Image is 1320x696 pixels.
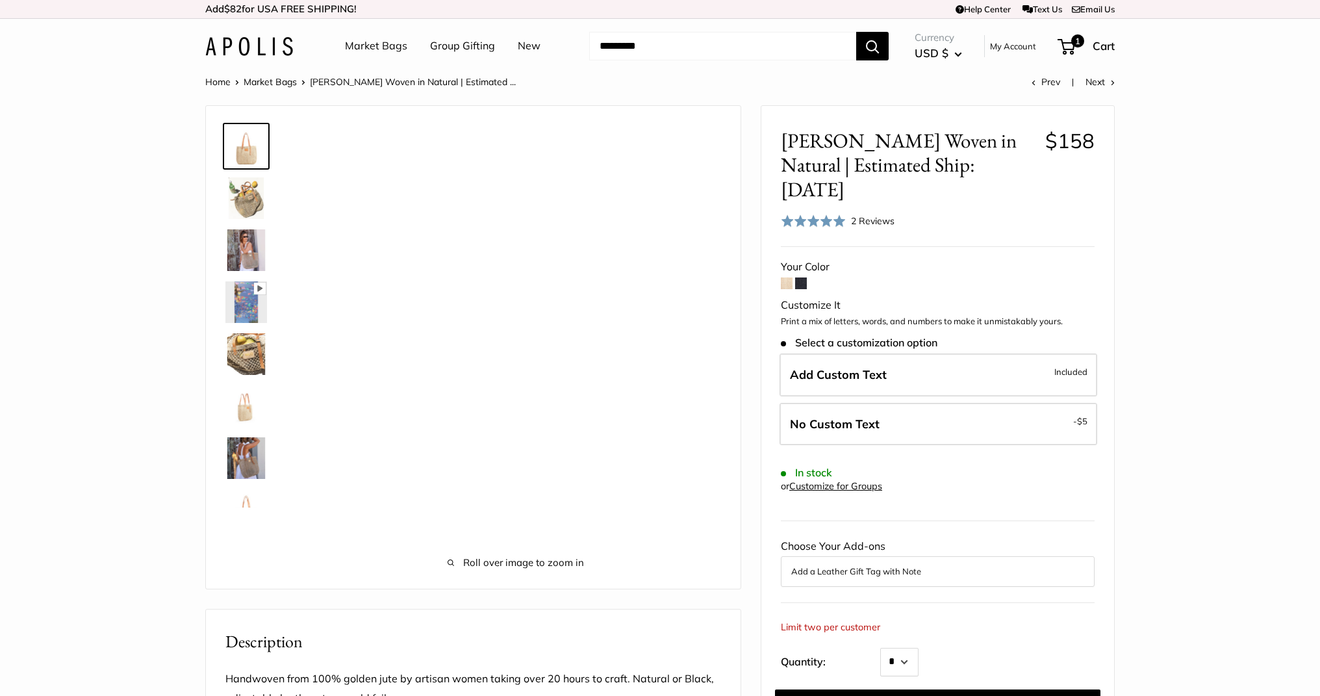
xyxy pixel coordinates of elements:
[856,32,889,60] button: Search
[518,36,540,56] a: New
[223,227,270,274] a: Mercado Woven in Natural | Estimated Ship: Oct. 19th
[205,37,293,56] img: Apolis
[223,435,270,482] a: Mercado Woven in Natural | Estimated Ship: Oct. 19th
[225,437,267,479] img: Mercado Woven in Natural | Estimated Ship: Oct. 19th
[791,563,1084,579] button: Add a Leather Gift Tag with Note
[1071,34,1084,47] span: 1
[990,38,1036,54] a: My Account
[223,331,270,378] a: Mercado Woven in Natural | Estimated Ship: Oct. 19th
[851,215,895,227] span: 2 Reviews
[310,76,516,88] span: [PERSON_NAME] Woven in Natural | Estimated ...
[781,478,882,495] div: or
[781,129,1035,201] span: [PERSON_NAME] Woven in Natural | Estimated Ship: [DATE]
[1022,4,1062,14] a: Text Us
[225,281,267,323] img: Mercado Woven in Natural | Estimated Ship: Oct. 19th
[780,403,1097,446] label: Leave Blank
[225,333,267,375] img: Mercado Woven in Natural | Estimated Ship: Oct. 19th
[310,554,721,572] span: Roll over image to zoom in
[205,76,231,88] a: Home
[915,43,962,64] button: USD $
[225,385,267,427] img: Mercado Woven in Natural | Estimated Ship: Oct. 19th
[781,619,880,636] div: Limit two per customer
[790,417,880,432] span: No Custom Text
[430,36,495,56] a: Group Gifting
[781,315,1095,328] p: Print a mix of letters, words, and numbers to make it unmistakably yours.
[1072,4,1115,14] a: Email Us
[781,257,1095,277] div: Your Color
[225,125,267,167] img: Mercado Woven in Natural | Estimated Ship: Oct. 19th
[1059,36,1115,57] a: 1 Cart
[781,644,880,677] label: Quantity:
[1054,364,1087,380] span: Included
[790,367,887,382] span: Add Custom Text
[225,629,721,654] h2: Description
[915,29,962,47] span: Currency
[225,229,267,271] img: Mercado Woven in Natural | Estimated Ship: Oct. 19th
[1085,76,1115,88] a: Next
[1073,413,1087,429] span: -
[223,123,270,170] a: Mercado Woven in Natural | Estimated Ship: Oct. 19th
[780,354,1097,396] label: Add Custom Text
[224,3,242,15] span: $82
[781,467,832,479] span: In stock
[781,337,937,349] span: Select a customization option
[589,32,856,60] input: Search...
[225,489,267,531] img: Mercado Woven in Natural | Estimated Ship: Oct. 19th
[223,175,270,222] a: Mercado Woven in Natural | Estimated Ship: Oct. 19th
[956,4,1011,14] a: Help Center
[1045,128,1095,153] span: $158
[223,383,270,430] a: Mercado Woven in Natural | Estimated Ship: Oct. 19th
[225,177,267,219] img: Mercado Woven in Natural | Estimated Ship: Oct. 19th
[223,487,270,534] a: Mercado Woven in Natural | Estimated Ship: Oct. 19th
[781,537,1095,586] div: Choose Your Add-ons
[244,76,297,88] a: Market Bags
[223,279,270,326] a: Mercado Woven in Natural | Estimated Ship: Oct. 19th
[1077,416,1087,426] span: $5
[345,36,407,56] a: Market Bags
[781,296,1095,315] div: Customize It
[1093,39,1115,53] span: Cart
[205,73,516,90] nav: Breadcrumb
[789,480,882,492] a: Customize for Groups
[1032,76,1060,88] a: Prev
[915,46,948,60] span: USD $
